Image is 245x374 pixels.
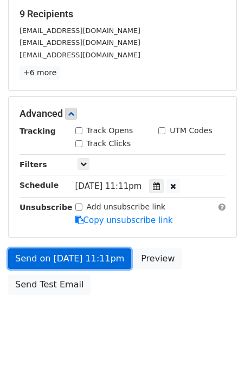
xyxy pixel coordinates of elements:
strong: Schedule [20,181,59,189]
strong: Tracking [20,127,56,135]
h5: 9 Recipients [20,8,225,20]
small: [EMAIL_ADDRESS][DOMAIN_NAME] [20,51,140,59]
small: [EMAIL_ADDRESS][DOMAIN_NAME] [20,38,140,47]
a: Copy unsubscribe link [75,215,173,225]
small: [EMAIL_ADDRESS][DOMAIN_NAME] [20,27,140,35]
a: Send on [DATE] 11:11pm [8,248,131,269]
label: Track Clicks [87,138,131,149]
label: UTM Codes [170,125,212,136]
strong: Filters [20,160,47,169]
label: Track Opens [87,125,133,136]
strong: Unsubscribe [20,203,73,212]
a: Send Test Email [8,274,91,295]
label: Add unsubscribe link [87,201,166,213]
h5: Advanced [20,108,225,120]
a: +6 more [20,66,60,80]
span: [DATE] 11:11pm [75,181,142,191]
iframe: Chat Widget [191,322,245,374]
a: Preview [134,248,182,269]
